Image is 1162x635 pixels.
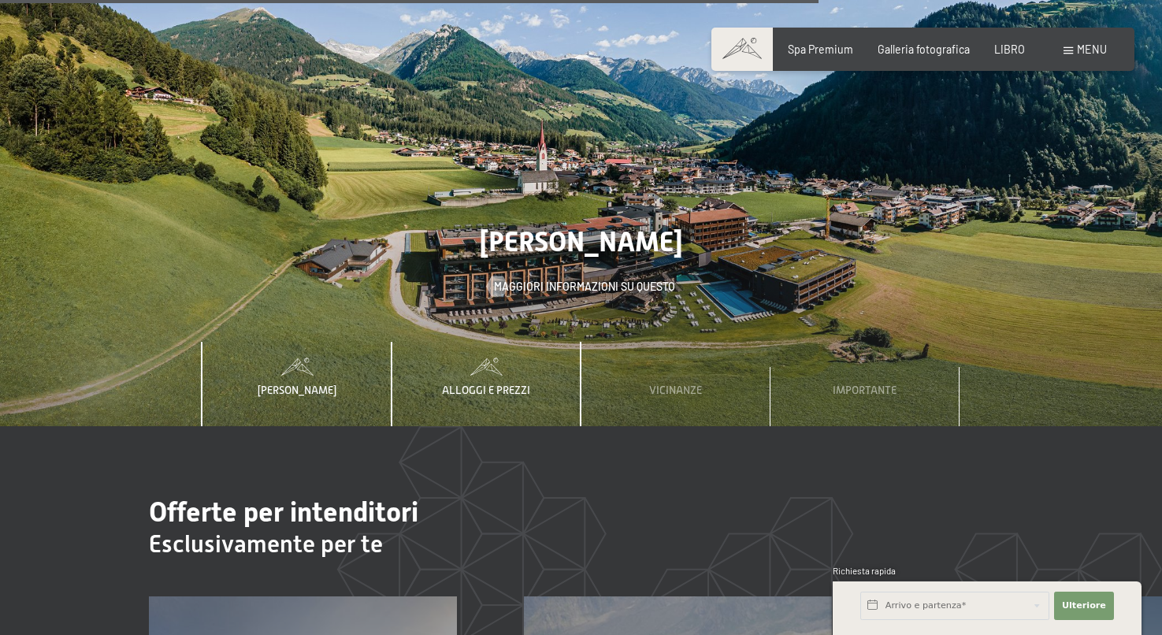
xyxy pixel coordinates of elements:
[149,529,383,558] font: Esclusivamente per te
[1054,592,1114,620] button: Ulteriore
[833,566,896,576] font: Richiesta rapida
[494,280,675,293] font: Maggiori informazioni su questo
[788,43,853,56] a: Spa Premium
[480,225,683,258] font: [PERSON_NAME]
[994,43,1025,56] a: LIBRO
[258,384,336,396] font: [PERSON_NAME]
[442,384,530,396] font: Alloggi e prezzi
[149,496,418,528] font: Offerte per intenditori
[487,279,675,295] a: Maggiori informazioni su questo
[1062,600,1106,611] font: Ulteriore
[878,43,970,56] a: Galleria fotografica
[1077,43,1107,56] font: menu
[649,384,702,396] font: Vicinanze
[833,384,897,396] font: Importante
